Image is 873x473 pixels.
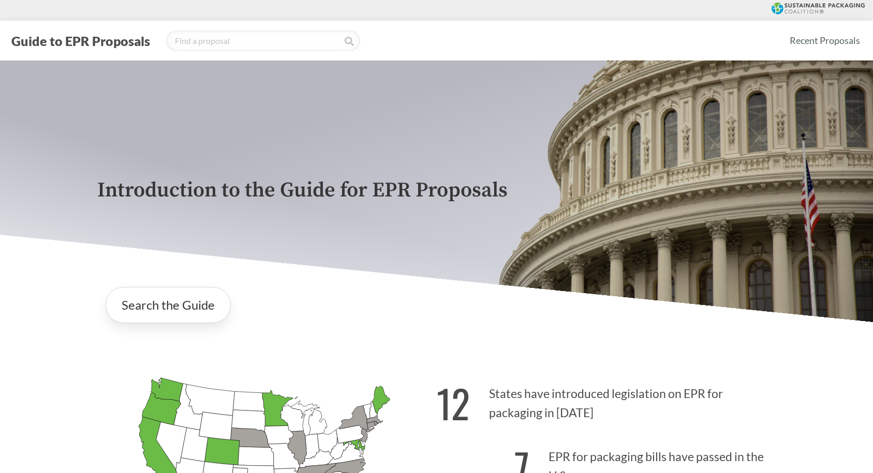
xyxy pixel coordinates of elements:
[437,369,776,432] p: States have introduced legislation on EPR for packaging in [DATE]
[166,30,360,51] input: Find a proposal
[437,374,470,432] strong: 12
[8,33,153,49] button: Guide to EPR Proposals
[106,287,231,323] a: Search the Guide
[785,29,865,52] a: Recent Proposals
[97,179,776,202] p: Introduction to the Guide for EPR Proposals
